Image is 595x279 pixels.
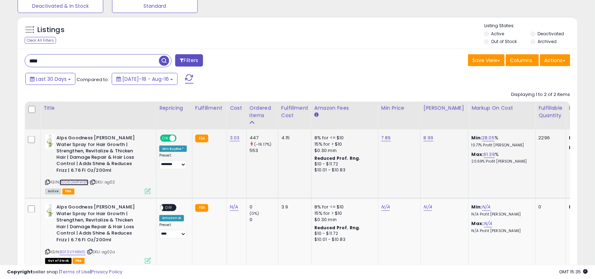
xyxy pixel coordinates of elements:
[472,143,530,148] p: 10.77% Profit [PERSON_NAME]
[159,146,187,152] div: Win BuyBox *
[381,134,391,141] a: 7.89
[25,37,56,44] div: Clear All Filters
[56,204,142,245] b: Alps Goodness [PERSON_NAME] Water Spray for Hair Growth | Strengthen, Revitalize & Thicken Hair |...
[314,204,373,211] div: 8% for <= $10
[45,135,55,149] img: 31lq49FR81L._SL40_.jpg
[314,162,373,168] div: $10 - $11.72
[76,76,109,83] span: Compared to:
[559,268,588,275] span: 2025-09-16 15:35 GMT
[314,237,373,243] div: $10.01 - $10.83
[230,204,238,211] a: N/A
[314,104,375,112] div: Amazon Fees
[539,135,560,141] div: 2296
[112,73,178,85] button: [DATE]-18 - Aug-16
[45,189,61,195] span: All listings currently available for purchase on Amazon
[468,54,505,66] button: Save View
[314,231,373,237] div: $10 - $11.72
[250,135,278,141] div: 447
[540,54,570,66] button: Actions
[60,249,86,255] a: B0F3VY48MS
[314,156,361,162] b: Reduced Prof. Rng.
[472,151,484,158] b: Max:
[91,268,122,275] a: Privacy Policy
[424,134,434,141] a: 8.99
[381,204,390,211] a: N/A
[314,141,373,147] div: 15% for > $10
[484,23,577,29] p: Listing States:
[491,31,504,37] label: Active
[482,134,495,141] a: 28.05
[472,220,484,227] b: Max:
[60,180,88,186] a: B0D6GMRW8F
[250,204,278,211] div: 0
[469,102,536,129] th: The percentage added to the cost of goods (COGS) that forms the calculator for Min & Max prices.
[37,25,65,35] h5: Listings
[314,168,373,174] div: $10.01 - $10.83
[484,151,495,158] a: 61.39
[43,104,153,112] div: Title
[45,204,55,218] img: 31lq49FR81L._SL40_.jpg
[250,104,275,119] div: Ordered Items
[230,104,244,112] div: Cost
[122,75,169,83] span: [DATE]-18 - Aug-16
[472,135,530,148] div: %
[381,104,418,112] div: Min Price
[484,220,492,228] a: N/A
[250,217,278,223] div: 0
[7,268,33,275] strong: Copyright
[472,151,530,164] div: %
[314,217,373,223] div: $0.30 min
[62,189,74,195] span: FBA
[314,147,373,154] div: $0.30 min
[539,204,560,211] div: 0
[60,268,90,275] a: Terms of Use
[472,204,482,211] b: Min:
[424,204,432,211] a: N/A
[472,229,530,234] p: N/A Profit [PERSON_NAME]
[472,104,533,112] div: Markup on Cost
[159,153,187,169] div: Preset:
[159,104,189,112] div: Repricing
[56,135,142,176] b: Alps Goodness [PERSON_NAME] Water Spray for Hair Growth | Strengthen, Revitalize & Thicken Hair |...
[511,91,570,98] div: Displaying 1 to 2 of 2 items
[195,204,208,212] small: FBA
[539,104,563,119] div: Fulfillable Quantity
[424,104,466,112] div: [PERSON_NAME]
[510,57,533,64] span: Columns
[491,38,517,44] label: Out of Stock
[314,112,319,118] small: Amazon Fees.
[176,135,187,141] span: OFF
[482,204,491,211] a: N/A
[538,31,564,37] label: Deactivated
[195,135,208,142] small: FBA
[36,75,67,83] span: Last 30 Days
[159,215,184,222] div: Amazon AI
[281,204,306,211] div: 3.9
[90,180,115,185] span: | SKU: ag02
[161,135,170,141] span: ON
[87,249,115,255] span: | SKU: ag02a
[175,54,203,67] button: Filters
[506,54,539,66] button: Columns
[254,141,271,147] small: (-19.17%)
[250,147,278,154] div: 553
[163,205,174,211] span: OFF
[281,104,308,119] div: Fulfillment Cost
[230,134,240,141] a: 3.03
[314,211,373,217] div: 15% for > $10
[314,135,373,141] div: 8% for <= $10
[159,223,187,239] div: Preset:
[472,134,482,141] b: Min:
[45,135,151,194] div: ASIN:
[25,73,75,85] button: Last 30 Days
[472,212,530,217] p: N/A Profit [PERSON_NAME]
[538,38,557,44] label: Archived
[314,225,361,231] b: Reduced Prof. Rng.
[7,269,122,275] div: seller snap | |
[195,104,224,112] div: Fulfillment
[250,211,259,217] small: (0%)
[472,159,530,164] p: 20.69% Profit [PERSON_NAME]
[281,135,306,141] div: 4.15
